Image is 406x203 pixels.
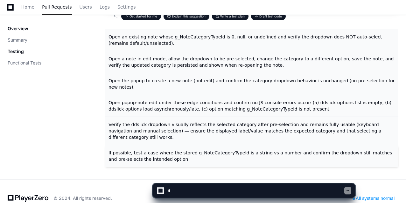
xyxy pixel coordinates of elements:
button: Get started for me [121,13,161,20]
button: Explain this suggestion [164,13,209,20]
span: Open an existing note whose g_NoteCategoryTypeId is 0, null, or undefined and verify the dropdown... [108,34,382,46]
span: Users [80,5,92,9]
button: Summary [8,37,27,43]
span: Verify the ddslick dropdown visually reflects the selected category after pre-selection and remai... [108,122,381,140]
span: Open the popup to create a new note (not edit) and confirm the category dropdown behavior is unch... [108,78,395,90]
span: Open popup-note edit under these edge conditions and confirm no JS console errors occur: (a) ddsl... [108,100,391,112]
span: Logs [100,5,110,9]
p: Overview [8,25,28,32]
span: Home [21,5,34,9]
button: Draft test code [251,13,286,20]
button: Functional Tests [8,60,41,66]
div: © 2024. All rights reserved. [53,195,112,201]
p: Testing [8,48,24,55]
button: Write a test plan [212,13,248,20]
span: Pull Requests [42,5,72,9]
span: If possible, test a case where the stored g_NoteCategoryTypeId is a string vs a number and confir... [108,150,392,162]
div: All systems normal [349,194,398,203]
span: Settings [117,5,136,9]
span: Open a note in edit mode, allow the dropdown to be pre-selected, change the category to a differe... [108,56,394,68]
